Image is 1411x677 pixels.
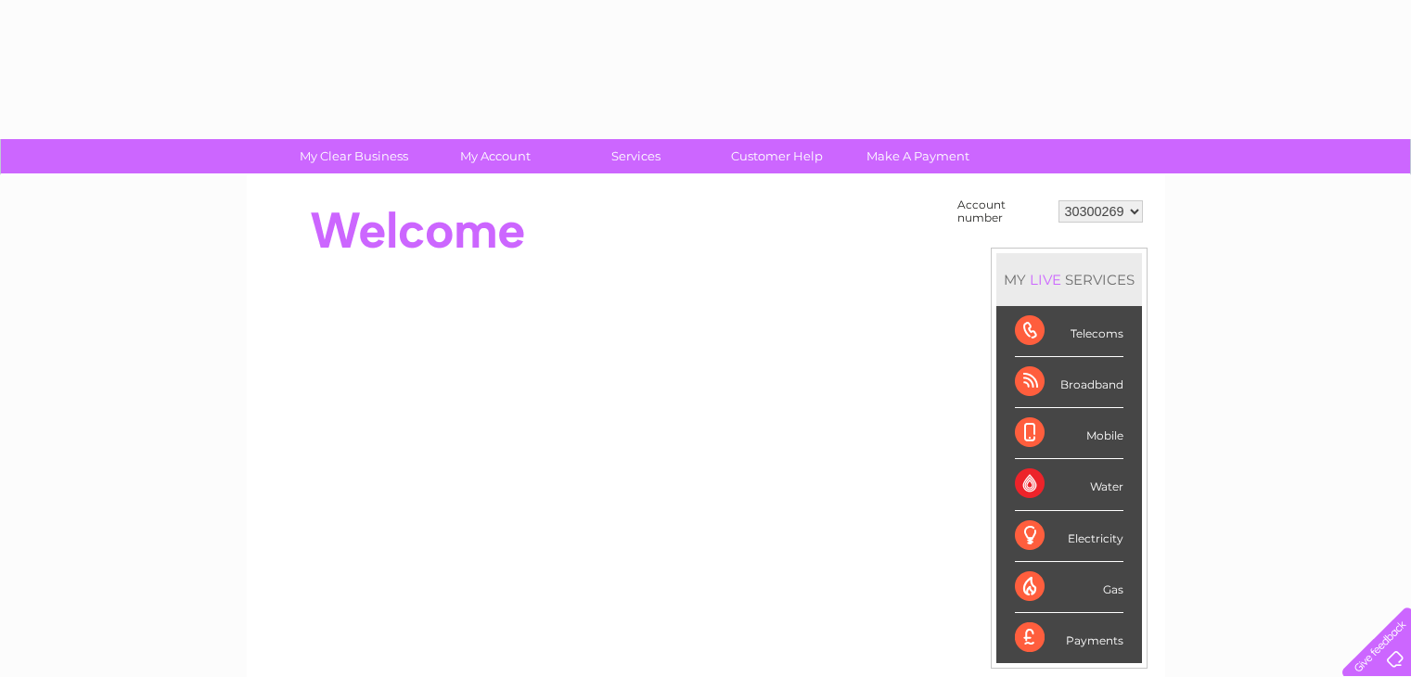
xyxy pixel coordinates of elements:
div: MY SERVICES [996,253,1142,306]
a: My Account [418,139,571,173]
a: Customer Help [700,139,853,173]
div: Water [1015,459,1123,510]
div: Payments [1015,613,1123,663]
a: Services [559,139,712,173]
div: LIVE [1026,271,1065,288]
div: Telecoms [1015,306,1123,357]
div: Gas [1015,562,1123,613]
a: Make A Payment [841,139,994,173]
div: Broadband [1015,357,1123,408]
div: Electricity [1015,511,1123,562]
div: Mobile [1015,408,1123,459]
a: My Clear Business [277,139,430,173]
td: Account number [953,194,1054,229]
